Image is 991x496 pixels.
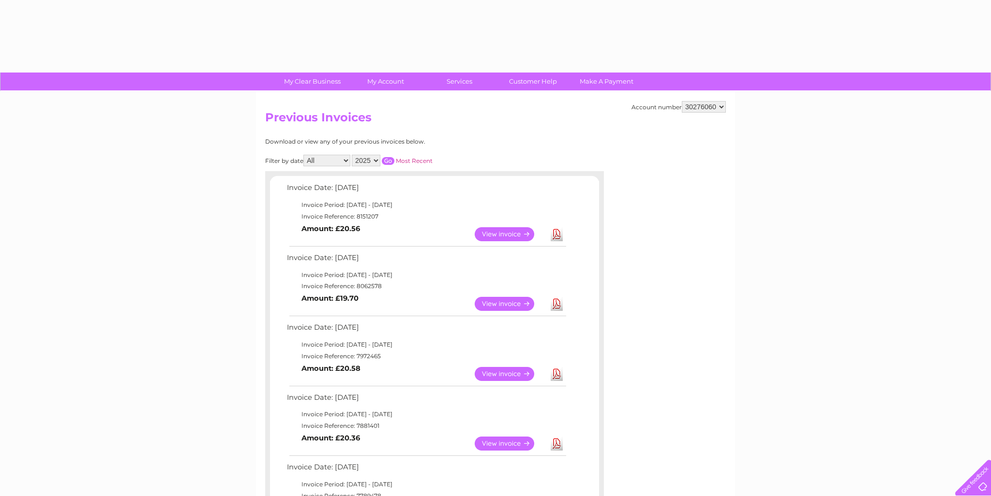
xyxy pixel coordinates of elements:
[285,461,568,479] td: Invoice Date: [DATE]
[551,297,563,311] a: Download
[551,437,563,451] a: Download
[285,199,568,211] td: Invoice Period: [DATE] - [DATE]
[396,157,433,164] a: Most Recent
[346,73,426,90] a: My Account
[285,420,568,432] td: Invoice Reference: 7881401
[301,224,360,233] b: Amount: £20.56
[493,73,573,90] a: Customer Help
[285,181,568,199] td: Invoice Date: [DATE]
[551,367,563,381] a: Download
[475,227,546,241] a: View
[265,155,519,166] div: Filter by date
[567,73,646,90] a: Make A Payment
[301,364,360,373] b: Amount: £20.58
[285,339,568,350] td: Invoice Period: [DATE] - [DATE]
[475,437,546,451] a: View
[272,73,352,90] a: My Clear Business
[301,294,359,303] b: Amount: £19.70
[285,251,568,269] td: Invoice Date: [DATE]
[285,211,568,222] td: Invoice Reference: 8151207
[285,391,568,409] td: Invoice Date: [DATE]
[475,297,546,311] a: View
[285,269,568,281] td: Invoice Period: [DATE] - [DATE]
[285,408,568,420] td: Invoice Period: [DATE] - [DATE]
[285,280,568,292] td: Invoice Reference: 8062578
[285,350,568,362] td: Invoice Reference: 7972465
[475,367,546,381] a: View
[285,321,568,339] td: Invoice Date: [DATE]
[265,138,519,145] div: Download or view any of your previous invoices below.
[420,73,499,90] a: Services
[551,227,563,241] a: Download
[631,101,726,113] div: Account number
[285,479,568,490] td: Invoice Period: [DATE] - [DATE]
[265,111,726,129] h2: Previous Invoices
[301,434,360,442] b: Amount: £20.36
